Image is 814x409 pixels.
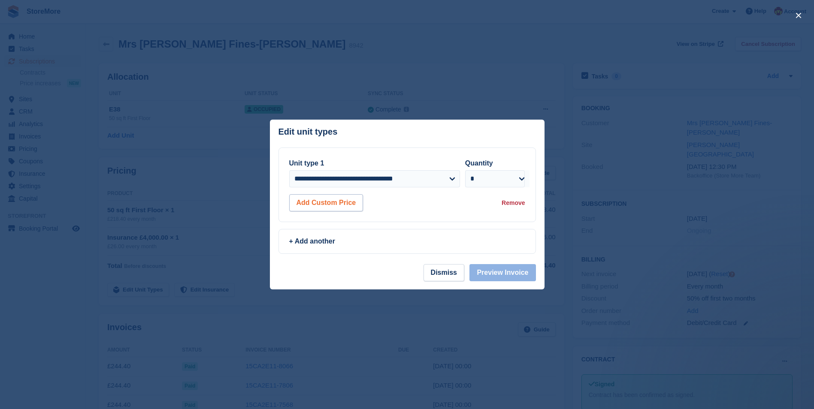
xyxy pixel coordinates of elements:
button: Add Custom Price [289,194,363,211]
div: Remove [502,198,525,208]
button: close [792,9,805,22]
p: Edit unit types [278,127,338,137]
button: Dismiss [424,264,464,281]
label: Unit type 1 [289,159,324,167]
button: Preview Invoice [469,264,536,281]
a: + Add another [278,229,536,254]
label: Quantity [465,159,493,167]
div: + Add another [289,236,525,247]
